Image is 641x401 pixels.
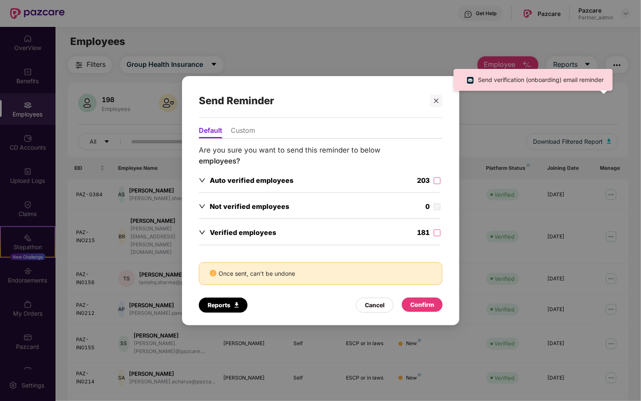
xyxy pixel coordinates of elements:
[199,229,206,236] span: down
[410,300,434,309] div: Confirm
[210,228,276,237] span: Verified employees
[417,228,430,237] span: 181
[199,84,422,117] div: Send Reminder
[199,126,222,138] li: Default
[231,126,255,138] li: Custom
[210,176,293,185] span: Auto verified employees
[199,262,443,285] div: Once sent, can’t be undone
[365,300,385,309] div: Cancel
[199,177,206,184] span: down
[235,302,239,308] img: Icon
[210,269,216,276] span: info-circle
[417,176,430,185] span: 203
[199,144,443,166] p: Are you sure you want to send this reminder to below
[425,202,430,211] span: 0
[199,156,443,167] div: employees?
[208,300,239,309] div: Reports
[433,98,439,103] span: close
[199,203,206,210] span: down
[210,202,289,211] span: Not verified employees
